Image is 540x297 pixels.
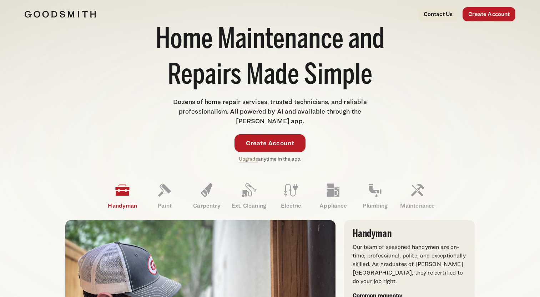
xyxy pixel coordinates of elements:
[228,177,270,214] a: Ext. Cleaning
[396,202,438,210] p: Maintenance
[143,202,186,210] p: Paint
[396,177,438,214] a: Maintenance
[228,202,270,210] p: Ext. Cleaning
[270,202,312,210] p: Electric
[353,243,466,286] p: Our team of seasoned handymen are on-time, professional, polite, and exceptionally skilled. As gr...
[186,177,228,214] a: Carpentry
[173,98,367,125] span: Dozens of home repair services, trusted technicians, and reliable professionalism. All powered by...
[101,202,143,210] p: Handyman
[186,202,228,210] p: Carpentry
[147,23,393,94] h1: Home Maintenance and Repairs Made Simple
[354,177,396,214] a: Plumbing
[354,202,396,210] p: Plumbing
[234,134,306,152] a: Create Account
[239,156,258,162] a: Upgrade
[239,155,302,163] p: anytime in the app.
[353,229,466,239] h3: Handyman
[312,202,354,210] p: Appliance
[143,177,186,214] a: Paint
[270,177,312,214] a: Electric
[25,11,96,18] img: Goodsmith
[101,177,143,214] a: Handyman
[418,7,459,21] a: Contact Us
[463,7,515,21] a: Create Account
[312,177,354,214] a: Appliance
